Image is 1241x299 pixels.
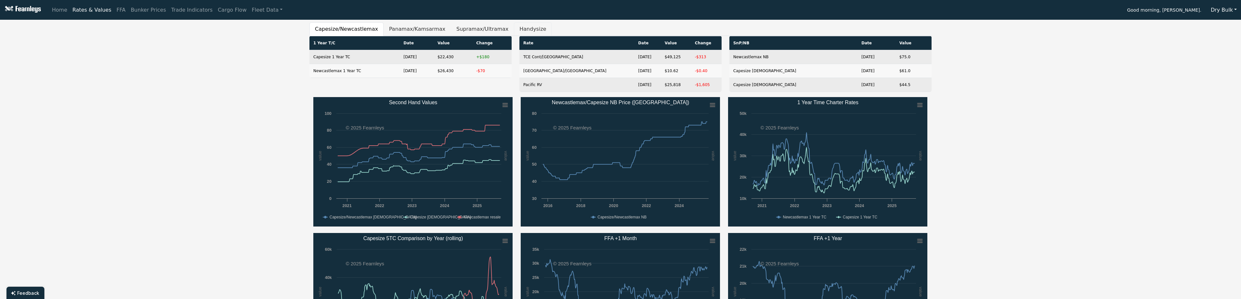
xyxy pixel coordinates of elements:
text: 2024 [675,203,684,208]
a: Cargo Flow [215,4,249,17]
td: [DATE] [634,64,661,78]
td: $26,430 [434,64,472,78]
text: value [732,151,737,161]
td: [DATE] [634,78,661,92]
td: [DATE] [400,50,434,64]
text: 25k [532,275,539,280]
text: 10k [740,196,747,201]
text: 2021 [758,203,767,208]
svg: Second Hand Values [313,97,513,227]
text: value [732,287,737,297]
td: Capesize [DEMOGRAPHIC_DATA] [729,78,857,92]
button: Capesize/Newcastlemax [309,22,384,36]
text: 2024 [440,203,449,208]
text: 20k [740,175,747,180]
text: 80 [327,128,331,133]
a: Rates & Values [70,4,114,17]
text: Newcastlemax 1 Year TC [783,215,827,219]
text: Capesize [DEMOGRAPHIC_DATA] [410,215,471,219]
text: Newcastlemax/Capesize NB Price ([GEOGRAPHIC_DATA]) [552,100,689,105]
svg: Newcastlemax/Capesize NB Price (China) [521,97,720,227]
text: 100 [325,111,331,116]
button: Dry Bulk [1207,4,1241,16]
a: Trade Indicators [168,4,215,17]
text: 60 [327,145,331,150]
td: [DATE] [857,50,895,64]
td: -$70 [472,64,512,78]
th: Value [895,36,932,50]
text: value [318,287,322,297]
th: Date [634,36,661,50]
text: 2024 [855,203,864,208]
text: 20k [532,289,539,294]
text: © 2025 Fearnleys [760,261,799,266]
text: 21k [740,264,747,269]
th: Date [857,36,895,50]
td: -$313 [691,50,722,64]
text: © 2025 Fearnleys [760,125,799,130]
td: Capesize 1 Year TC [309,50,400,64]
td: [DATE] [634,50,661,64]
text: 30k [740,153,747,158]
text: 2022 [375,203,384,208]
td: [DATE] [857,78,895,92]
text: 40 [532,179,537,184]
text: 20 [327,179,331,184]
text: 2022 [642,203,651,208]
text: 22k [740,247,747,252]
th: Value [661,36,691,50]
text: value [525,151,530,161]
text: 60k [325,247,332,252]
td: -$0.40 [691,64,722,78]
text: Capesize 1 Year TC [843,215,877,219]
text: 50k [740,111,747,116]
text: © 2025 Fearnleys [553,261,592,266]
td: $10.62 [661,64,691,78]
text: value [318,151,322,161]
td: $25,818 [661,78,691,92]
td: -$1,605 [691,78,722,92]
td: $61.0 [895,64,932,78]
td: $44.5 [895,78,932,92]
text: 70 [532,128,537,133]
th: Date [400,36,434,50]
text: 2016 [543,203,552,208]
a: Home [49,4,70,17]
td: Pacific RV [519,78,634,92]
text: value [504,287,508,297]
td: $49,125 [661,50,691,64]
text: © 2025 Fearnleys [346,261,384,266]
text: value [711,287,716,297]
text: value [711,151,716,161]
td: Newcastlemax NB [729,50,857,64]
text: Capesize/Newcastlemax [DEMOGRAPHIC_DATA] [330,215,417,219]
text: 1 Year Time Charter Rates [797,100,859,105]
text: Capesize/Newcastlemax NB [597,215,646,219]
a: FFA [114,4,128,17]
text: 50 [532,162,537,167]
text: 0 [329,196,331,201]
text: value [504,151,508,161]
text: © 2025 Fearnleys [346,125,384,130]
td: $22,430 [434,50,472,64]
text: 2023 [408,203,417,208]
button: Handysize [514,22,552,36]
td: Capesize [DEMOGRAPHIC_DATA] [729,64,857,78]
th: Rate [519,36,634,50]
a: Fleet Data [249,4,285,17]
text: Second Hand Values [389,100,437,105]
td: +$180 [472,50,512,64]
text: Capesize 5TC Comparison by Year (rolling) [363,236,463,241]
text: 2021 [342,203,352,208]
text: 80 [532,111,537,116]
text: 2022 [790,203,799,208]
text: 35k [532,247,539,252]
td: [GEOGRAPHIC_DATA]/[GEOGRAPHIC_DATA] [519,64,634,78]
text: value [918,151,923,161]
text: 2018 [576,203,585,208]
text: value [525,287,530,297]
td: Newcastlemax 1 Year TC [309,64,400,78]
td: TCE Cont/[GEOGRAPHIC_DATA] [519,50,634,64]
text: 2023 [822,203,831,208]
text: 40k [740,132,747,137]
